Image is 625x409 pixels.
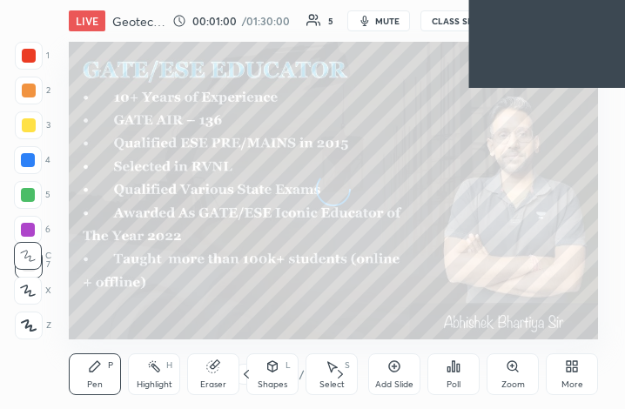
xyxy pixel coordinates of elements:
div: Zoom [501,380,525,389]
div: Select [319,380,345,389]
div: More [561,380,583,389]
div: 5 [14,181,50,209]
h4: Geotechnical Engineering Topper's Batch - III [112,13,165,30]
div: 6 [14,216,50,244]
button: CLASS SETTINGS [420,10,516,31]
div: C [14,242,51,270]
div: LIVE [69,10,105,31]
div: Pen [87,380,103,389]
div: / [299,369,304,379]
button: mute [347,10,410,31]
div: 5 [328,17,333,25]
div: Add Slide [375,380,413,389]
span: mute [375,15,400,27]
div: L [286,361,291,370]
div: 1 [15,42,50,70]
div: Z [15,312,51,339]
div: S [345,361,350,370]
div: 3 [15,111,50,139]
div: P [108,361,113,370]
div: Eraser [200,380,226,389]
div: Shapes [258,380,287,389]
div: H [166,361,172,370]
div: Poll [447,380,460,389]
div: Highlight [137,380,172,389]
div: 4 [14,146,50,174]
div: X [14,277,51,305]
div: 2 [15,77,50,104]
